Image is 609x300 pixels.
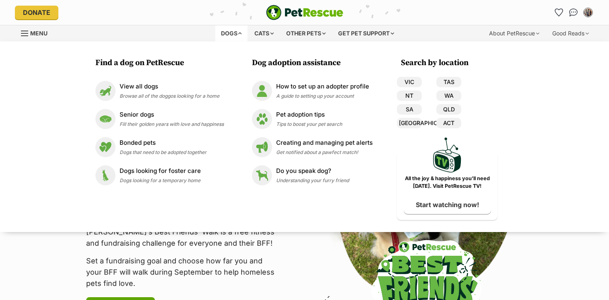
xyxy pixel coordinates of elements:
[483,25,545,41] div: About PetRescue
[95,165,224,185] a: Dogs looking for foster care Dogs looking for foster care Dogs looking for a temporary home
[266,5,343,20] a: PetRescue
[120,166,201,176] p: Dogs looking for foster care
[433,138,461,173] img: PetRescue TV logo
[120,149,206,155] span: Dogs that need to be adopted together
[252,81,272,101] img: How to set up an adopter profile
[30,30,47,37] span: Menu
[15,6,58,19] a: Donate
[120,177,200,183] span: Dogs looking for a temporary home
[120,110,224,119] p: Senior dogs
[252,81,373,101] a: How to set up an adopter profile How to set up an adopter profile A guide to setting up your account
[276,138,373,148] p: Creating and managing pet alerts
[397,104,422,115] a: SA
[567,6,580,19] a: Conversations
[252,165,373,185] a: Do you speak dog? Do you speak dog? Understanding your furry friend
[120,138,206,148] p: Bonded pets
[553,6,566,19] a: Favourites
[95,58,228,69] h3: Find a dog on PetRescue
[553,6,595,19] ul: Account quick links
[95,165,116,185] img: Dogs looking for foster care
[95,109,224,129] a: Senior dogs Senior dogs Fill their golden years with love and happiness
[276,110,342,119] p: Pet adoption tips
[120,82,219,91] p: View all dogs
[276,177,349,183] span: Understanding your furry friend
[582,6,595,19] button: My account
[95,81,224,101] a: View all dogs View all dogs Browse all of the doggos looking for a home
[95,81,116,101] img: View all dogs
[95,137,224,157] a: Bonded pets Bonded pets Dogs that need to be adopted together
[252,109,272,129] img: Pet adoption tips
[276,149,358,155] span: Get notified about a pawfect match!
[276,82,369,91] p: How to set up an adopter profile
[397,77,422,87] a: VIC
[120,93,219,99] span: Browse all of the doggos looking for a home
[436,104,461,115] a: QLD
[120,121,224,127] span: Fill their golden years with love and happiness
[95,109,116,129] img: Senior dogs
[436,90,461,101] a: WA
[215,25,248,41] div: Dogs
[276,121,342,127] span: Tips to boost your pet search
[276,166,349,176] p: Do you speak dog?
[332,25,400,41] div: Get pet support
[86,255,279,289] p: Set a fundraising goal and choose how far you and your BFF will walk during September to help hom...
[266,5,343,20] img: logo-e224e6f780fb5917bec1dbf3a21bbac754714ae5b6737aabdf751b685950b380.svg
[281,25,331,41] div: Other pets
[436,118,461,128] a: ACT
[403,175,491,190] p: All the joy & happiness you’ll need [DATE]. Visit PetRescue TV!
[252,137,373,157] a: Creating and managing pet alerts Creating and managing pet alerts Get notified about a pawfect ma...
[252,165,272,185] img: Do you speak dog?
[252,109,373,129] a: Pet adoption tips Pet adoption tips Tips to boost your pet search
[252,58,377,69] h3: Dog adoption assistance
[252,137,272,157] img: Creating and managing pet alerts
[404,195,491,214] a: Start watching now!
[569,8,578,16] img: chat-41dd97257d64d25036548639549fe6c8038ab92f7586957e7f3b1b290dea8141.svg
[584,8,592,16] img: Natalie Papal profile pic
[397,118,422,128] a: [GEOGRAPHIC_DATA]
[21,25,53,40] a: Menu
[95,137,116,157] img: Bonded pets
[86,226,279,249] p: [PERSON_NAME]’s Best Friends' Walk is a free fitness and fundraising challenge for everyone and t...
[249,25,279,41] div: Cats
[276,93,354,99] span: A guide to setting up your account
[397,90,422,101] a: NT
[436,77,461,87] a: TAS
[401,58,498,69] h3: Search by location
[547,25,595,41] div: Good Reads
